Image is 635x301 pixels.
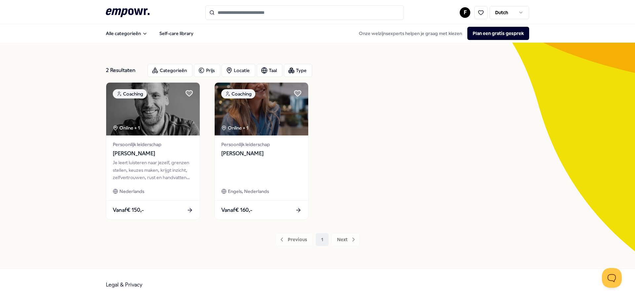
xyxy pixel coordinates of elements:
[148,64,192,77] button: Categorieën
[101,27,199,40] nav: Main
[221,89,255,98] div: Coaching
[602,268,622,288] iframe: Help Scout Beacon - Open
[228,188,269,195] span: Engels, Nederlands
[215,83,308,135] img: package image
[205,5,404,20] input: Search for products, categories or subcategories
[113,149,193,158] span: [PERSON_NAME]
[284,64,312,77] button: Type
[214,82,309,220] a: package imageCoachingOnline + 1Persoonlijk leiderschap[PERSON_NAME]Engels, NederlandsVanaf€ 160,-
[106,282,143,288] a: Legal & Privacy
[113,124,140,132] div: Online + 1
[467,27,529,40] button: Plan een gratis gesprek
[101,27,153,40] button: Alle categorieën
[354,27,529,40] div: Onze welzijnsexperts helpen je graag met kiezen
[106,82,200,220] a: package imageCoachingOnline + 1Persoonlijk leiderschap[PERSON_NAME]Je leert luisteren naar jezelf...
[194,64,220,77] button: Prijs
[222,64,255,77] button: Locatie
[113,89,147,98] div: Coaching
[221,149,302,158] span: [PERSON_NAME]
[257,64,282,77] button: Taal
[154,27,199,40] a: Self-care library
[460,7,470,18] button: F
[221,124,248,132] div: Online + 1
[119,188,144,195] span: Nederlands
[113,206,144,214] span: Vanaf € 150,-
[113,159,193,181] div: Je leert luisteren naar jezelf, grenzen stellen, keuzes maken, krijgt inzicht, zelfvertrouwen, ru...
[113,141,193,148] span: Persoonlijk leiderschap
[221,206,252,214] span: Vanaf € 160,-
[106,64,142,77] div: 2 Resultaten
[106,83,200,135] img: package image
[221,141,302,148] span: Persoonlijk leiderschap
